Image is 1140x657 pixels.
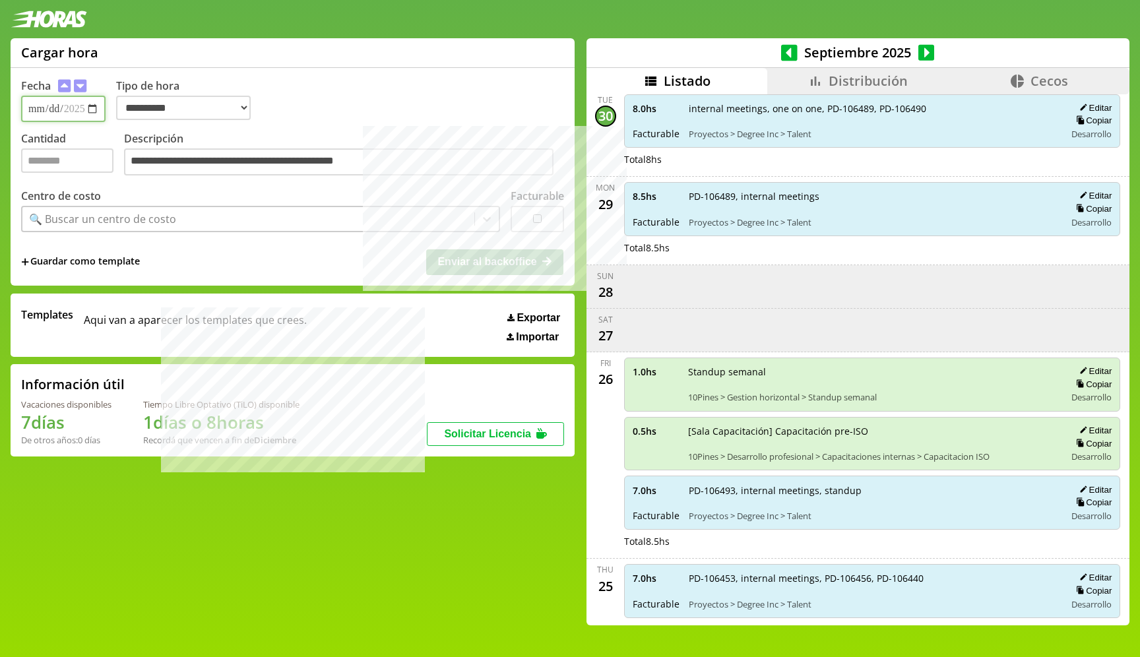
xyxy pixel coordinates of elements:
h1: 7 días [21,410,111,434]
button: Editar [1075,102,1112,113]
div: 27 [595,325,616,346]
label: Cantidad [21,131,124,179]
select: Tipo de hora [116,96,251,120]
div: Mon [596,182,615,193]
span: Exportar [517,312,560,324]
span: Desarrollo [1071,128,1112,140]
span: Proyectos > Degree Inc > Talent [689,598,1057,610]
div: Vacaciones disponibles [21,398,111,410]
input: Cantidad [21,148,113,173]
button: Editar [1075,572,1112,583]
span: 8.5 hs [633,190,680,203]
button: Solicitar Licencia [427,422,564,446]
span: Desarrollo [1071,598,1112,610]
span: +Guardar como template [21,255,140,269]
span: 7.0 hs [633,484,680,497]
h1: Cargar hora [21,44,98,61]
span: Facturable [633,127,680,140]
span: 8.0 hs [633,102,680,115]
span: [Sala Capacitación] Capacitación pre-ISO [688,425,1057,437]
div: 🔍 Buscar un centro de costo [29,212,176,226]
div: Total 8 hs [624,153,1121,166]
span: Septiembre 2025 [798,44,918,61]
span: Proyectos > Degree Inc > Talent [689,128,1057,140]
div: Recordá que vencen a fin de [143,434,300,446]
span: Desarrollo [1071,391,1112,403]
button: Copiar [1072,438,1112,449]
div: Tiempo Libre Optativo (TiLO) disponible [143,398,300,410]
div: 29 [595,193,616,214]
span: Templates [21,307,73,322]
div: Total 8.5 hs [624,241,1121,254]
button: Copiar [1072,497,1112,508]
img: logotipo [11,11,87,28]
div: scrollable content [586,94,1129,623]
div: 30 [595,106,616,127]
button: Copiar [1072,379,1112,390]
span: + [21,255,29,269]
div: 28 [595,282,616,303]
label: Descripción [124,131,564,179]
span: Distribución [829,72,908,90]
button: Editar [1075,425,1112,436]
div: 26 [595,369,616,390]
div: Total 8.5 hs [624,535,1121,547]
span: 10Pines > Desarrollo profesional > Capacitaciones internas > Capacitacion ISO [688,451,1057,462]
span: PD-106489, internal meetings [689,190,1057,203]
label: Tipo de hora [116,78,261,122]
div: 25 [595,575,616,596]
div: Fri [600,358,611,369]
div: Sun [597,270,614,282]
span: Importar [516,331,559,343]
div: Tue [598,94,613,106]
span: Desarrollo [1071,510,1112,522]
button: Editar [1075,484,1112,495]
button: Copiar [1072,203,1112,214]
span: PD-106453, internal meetings, PD-106456, PD-106440 [689,572,1057,584]
span: Listado [664,72,711,90]
span: Desarrollo [1071,216,1112,228]
button: Editar [1075,190,1112,201]
h1: 1 días o 8 horas [143,410,300,434]
div: Sat [598,314,613,325]
label: Fecha [21,78,51,93]
span: Solicitar Licencia [444,428,531,439]
div: De otros años: 0 días [21,434,111,446]
span: 10Pines > Gestion horizontal > Standup semanal [688,391,1057,403]
span: Facturable [633,216,680,228]
span: 0.5 hs [633,425,679,437]
button: Editar [1075,365,1112,377]
label: Facturable [511,189,564,203]
span: Facturable [633,509,680,522]
button: Copiar [1072,115,1112,126]
span: Proyectos > Degree Inc > Talent [689,216,1057,228]
h2: Información útil [21,375,125,393]
span: 7.0 hs [633,572,680,584]
span: Proyectos > Degree Inc > Talent [689,510,1057,522]
span: Desarrollo [1071,451,1112,462]
b: Diciembre [254,434,296,446]
div: Thu [597,564,614,575]
span: Cecos [1030,72,1068,90]
span: Facturable [633,598,680,610]
span: PD-106493, internal meetings, standup [689,484,1057,497]
label: Centro de costo [21,189,101,203]
span: 1.0 hs [633,365,679,378]
span: internal meetings, one on one, PD-106489, PD-106490 [689,102,1057,115]
span: Aqui van a aparecer los templates que crees. [84,307,307,343]
button: Exportar [503,311,564,325]
button: Copiar [1072,585,1112,596]
span: Standup semanal [688,365,1057,378]
textarea: Descripción [124,148,554,176]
